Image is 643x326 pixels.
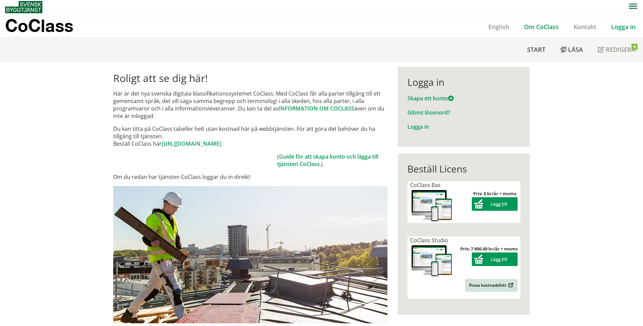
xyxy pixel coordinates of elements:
[407,76,520,88] div: Logga in
[527,45,545,54] span: Start
[277,153,387,168] td: ( .)
[113,186,387,323] img: login.jpg
[566,23,604,31] a: Kontakt
[465,279,518,292] a: Prova kostnadsfritt
[481,23,517,31] a: English
[407,163,520,175] div: Beställ Licens
[410,237,448,244] span: CoClass Studio
[604,23,643,31] a: Logga in
[473,190,516,197] strong: Pris: 0 kr/år + moms
[162,140,221,147] a: [URL][DOMAIN_NAME]
[553,38,590,61] a: Läsa
[5,16,88,37] a: CoClass
[5,1,42,13] img: Svensk Byggtjänst
[113,125,387,147] p: Du kan titta på CoClass tabeller helt utan kostnad här på webbtjänsten. För att göra det behöver ...
[113,90,387,120] p: Här är det nya svenska digitala klassifikationssystemet CoClass. Med CoClass får alla parter till...
[410,244,454,278] img: coclass-license.jpg
[407,95,454,102] a: Skapa ett konto
[568,45,583,54] span: Läsa
[279,105,354,112] a: INFORMATION OM COCLASS
[472,252,518,266] button: Lägg till
[410,181,441,189] span: CoClass Bas
[472,256,518,262] a: Lägg till
[517,23,566,31] a: Om CoClass
[277,153,378,168] a: Guide för att skapa konto och lägga till tjänsten CoClass
[472,201,518,207] a: Lägg till
[410,189,454,223] img: coclass-license.jpg
[520,38,553,61] a: Start
[472,197,518,211] button: Lägg till
[460,246,518,252] strong: Pris: 7 900,00 kr/år + moms
[507,283,514,288] img: Outbound.png
[113,173,387,181] p: Om du redan har tjänsten CoClass loggar du in direkt!
[113,72,387,84] h1: Roligt att se dig här!
[5,22,73,29] p: CoClass
[407,123,429,130] a: Logga in
[407,109,450,116] a: Glömt lösenord?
